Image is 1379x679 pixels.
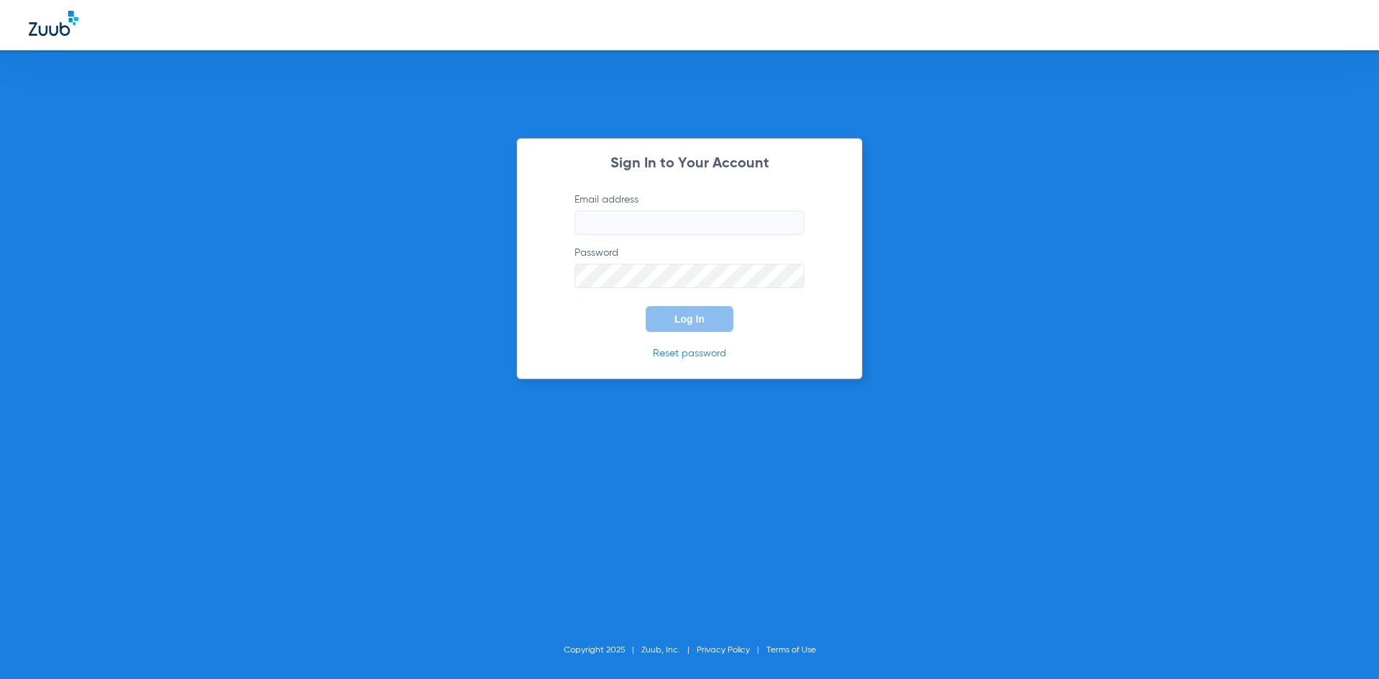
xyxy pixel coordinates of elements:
[575,193,804,235] label: Email address
[29,11,78,36] img: Zuub Logo
[646,306,733,332] button: Log In
[766,646,816,655] a: Terms of Use
[575,264,804,288] input: Password
[674,313,705,325] span: Log In
[697,646,750,655] a: Privacy Policy
[653,348,726,359] a: Reset password
[553,157,826,171] h2: Sign In to Your Account
[575,246,804,288] label: Password
[575,211,804,235] input: Email address
[564,643,641,657] li: Copyright 2025
[641,643,697,657] li: Zuub, Inc.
